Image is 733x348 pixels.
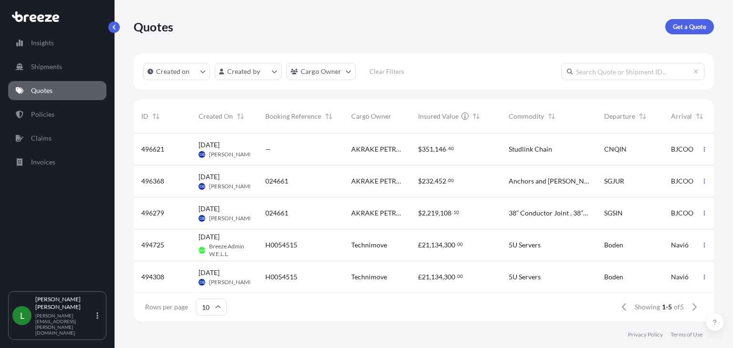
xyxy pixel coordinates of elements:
[442,274,444,280] span: ,
[471,111,482,122] button: Sort
[199,204,220,214] span: [DATE]
[35,313,94,336] p: [PERSON_NAME][EMAIL_ADDRESS][PERSON_NAME][DOMAIN_NAME]
[227,67,261,76] p: Created by
[8,129,106,148] a: Claims
[199,232,220,242] span: [DATE]
[199,172,220,182] span: [DATE]
[351,112,391,121] span: Cargo Owner
[444,242,455,248] span: 300
[604,272,623,282] span: Boden
[8,105,106,124] a: Policies
[671,144,693,154] span: BJCOO
[265,208,288,218] span: 024661
[671,272,689,282] span: Navió
[418,178,422,184] span: $
[671,240,689,250] span: Navió
[265,176,288,186] span: 024661
[440,210,451,216] span: 108
[433,146,435,153] span: ,
[509,240,541,250] span: 5U Servers
[199,150,205,159] span: DB
[671,176,693,186] span: BJCOO
[369,67,404,76] p: Clear Filters
[509,272,541,282] span: 5U Servers
[561,63,704,80] input: Search Quote or Shipment ID...
[209,243,250,258] span: Breeze Admin W.E.L.L.
[141,240,164,250] span: 494725
[456,243,457,246] span: .
[418,274,422,280] span: £
[628,331,663,338] a: Privacy Policy
[286,63,356,80] button: cargoOwner Filter options
[199,112,233,121] span: Created On
[198,246,206,255] span: BAW
[427,210,439,216] span: 219
[418,146,422,153] span: $
[509,208,589,218] span: 38” Conductor Joint , 38” Conductor Pup Joint , 38” Drive Sub
[418,242,422,248] span: £
[31,133,52,143] p: Claims
[635,302,660,312] span: Showing
[452,211,453,214] span: .
[150,111,162,122] button: Sort
[604,240,623,250] span: Boden
[433,178,435,184] span: ,
[145,302,188,312] span: Rows per page
[351,272,387,282] span: Technimove
[422,242,429,248] span: 21
[422,178,433,184] span: 232
[429,274,431,280] span: ,
[8,153,106,172] a: Invoices
[447,179,448,182] span: .
[435,178,446,184] span: 452
[141,144,164,154] span: 496621
[509,144,552,154] span: Studlink Chain
[456,275,457,278] span: .
[431,242,442,248] span: 134
[604,176,624,186] span: SGJUR
[141,272,164,282] span: 494308
[673,22,706,31] p: Get a Quote
[439,210,440,216] span: ,
[209,215,254,222] span: [PERSON_NAME]
[422,210,426,216] span: 2
[35,296,94,311] p: [PERSON_NAME] [PERSON_NAME]
[604,144,627,154] span: CNQIN
[546,111,557,122] button: Sort
[671,208,693,218] span: BJCOO
[301,67,342,76] p: Cargo Owner
[509,176,589,186] span: Anchors and [PERSON_NAME]
[422,274,429,280] span: 21
[448,147,454,150] span: 40
[431,274,442,280] span: 134
[429,242,431,248] span: ,
[235,111,246,122] button: Sort
[447,147,448,150] span: .
[674,302,684,312] span: of 5
[156,67,190,76] p: Created on
[442,242,444,248] span: ,
[351,176,403,186] span: AKRAKE PETROLEUM BENIN Carré 193-194, Scoa Gbe??o, Immeuble Octogone Cotonou, [GEOGRAPHIC_DATA]
[143,63,210,80] button: createdOn Filter options
[8,81,106,100] a: Quotes
[20,311,24,320] span: L
[457,243,463,246] span: 00
[8,57,106,76] a: Shipments
[360,64,414,79] button: Clear Filters
[141,176,164,186] span: 496368
[31,110,54,119] p: Policies
[265,112,321,121] span: Booking Reference
[134,19,173,34] p: Quotes
[199,277,205,287] span: DB
[265,240,297,250] span: H0054515
[670,331,702,338] a: Terms of Use
[422,146,433,153] span: 351
[8,33,106,52] a: Insights
[457,275,463,278] span: 00
[444,274,455,280] span: 300
[209,183,254,190] span: [PERSON_NAME]
[604,208,623,218] span: SGSIN
[215,63,282,80] button: createdBy Filter options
